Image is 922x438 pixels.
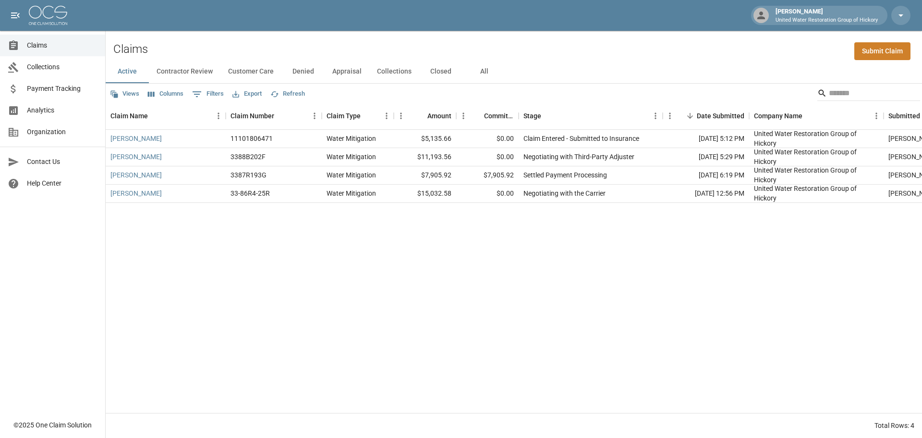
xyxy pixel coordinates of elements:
div: [DATE] 6:19 PM [663,166,749,185]
div: United Water Restoration Group of Hickory [754,147,879,166]
div: United Water Restoration Group of Hickory [754,165,879,185]
div: Water Mitigation [327,152,376,162]
button: Denied [281,60,325,83]
button: Active [106,60,149,83]
img: ocs-logo-white-transparent.png [29,6,67,25]
div: $11,193.56 [394,148,456,166]
a: [PERSON_NAME] [110,170,162,180]
button: Contractor Review [149,60,220,83]
div: 3387R193G [230,170,267,180]
button: Sort [148,109,161,123]
button: Show filters [190,87,226,102]
div: United Water Restoration Group of Hickory [754,129,879,148]
div: [PERSON_NAME] [772,7,882,24]
button: Appraisal [325,60,369,83]
button: Sort [541,109,555,123]
span: Contact Us [27,157,97,167]
button: Sort [361,109,374,123]
div: Date Submitted [663,102,749,129]
div: Company Name [749,102,884,129]
div: Claim Type [322,102,394,129]
button: Select columns [146,87,186,101]
button: All [462,60,506,83]
span: Payment Tracking [27,84,97,94]
button: Collections [369,60,419,83]
div: Water Mitigation [327,134,376,143]
div: Claim Name [106,102,226,129]
button: Closed [419,60,462,83]
div: Claim Type [327,102,361,129]
div: [DATE] 12:56 PM [663,185,749,203]
div: $7,905.92 [456,166,519,185]
div: Amount [394,102,456,129]
div: Settled Payment Processing [523,170,607,180]
button: Menu [211,109,226,123]
div: Amount [427,102,451,129]
button: Views [108,87,142,101]
div: Water Mitigation [327,170,376,180]
div: $0.00 [456,130,519,148]
div: $15,032.58 [394,185,456,203]
span: Claims [27,40,97,50]
span: Collections [27,62,97,72]
button: Export [230,87,264,101]
div: 33-86R4-25R [230,188,270,198]
div: Claim Number [230,102,274,129]
a: [PERSON_NAME] [110,152,162,162]
div: Search [817,86,920,103]
div: Stage [519,102,663,129]
div: 11101806471 [230,134,273,143]
button: Menu [394,109,408,123]
div: $0.00 [456,185,519,203]
div: Claim Entered - Submitted to Insurance [523,134,639,143]
div: dynamic tabs [106,60,922,83]
div: © 2025 One Claim Solution [13,420,92,430]
span: Organization [27,127,97,137]
a: [PERSON_NAME] [110,188,162,198]
div: [DATE] 5:12 PM [663,130,749,148]
a: [PERSON_NAME] [110,134,162,143]
h2: Claims [113,42,148,56]
div: 3388B202F [230,152,266,162]
button: Menu [456,109,471,123]
div: $0.00 [456,148,519,166]
div: Claim Name [110,102,148,129]
div: Negotiating with Third-Party Adjuster [523,152,634,162]
div: $5,135.66 [394,130,456,148]
div: [DATE] 5:29 PM [663,148,749,166]
button: Sort [414,109,427,123]
div: Water Mitigation [327,188,376,198]
button: Menu [648,109,663,123]
button: Sort [683,109,697,123]
button: Menu [663,109,677,123]
div: Total Rows: 4 [874,421,914,430]
button: open drawer [6,6,25,25]
div: Negotiating with the Carrier [523,188,606,198]
button: Menu [869,109,884,123]
span: Analytics [27,105,97,115]
span: Help Center [27,178,97,188]
button: Refresh [268,87,307,101]
button: Menu [379,109,394,123]
div: $7,905.92 [394,166,456,185]
button: Sort [274,109,288,123]
button: Sort [802,109,816,123]
button: Menu [307,109,322,123]
div: Company Name [754,102,802,129]
a: Submit Claim [854,42,910,60]
div: Committed Amount [484,102,514,129]
div: United Water Restoration Group of Hickory [754,184,879,203]
div: Committed Amount [456,102,519,129]
button: Customer Care [220,60,281,83]
p: United Water Restoration Group of Hickory [776,16,878,25]
button: Sort [471,109,484,123]
div: Stage [523,102,541,129]
div: Claim Number [226,102,322,129]
div: Date Submitted [697,102,744,129]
